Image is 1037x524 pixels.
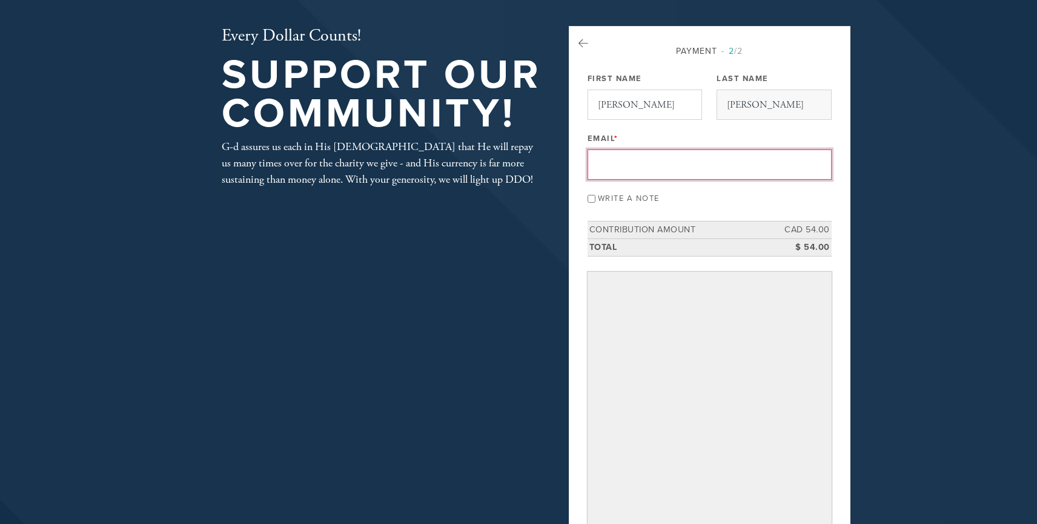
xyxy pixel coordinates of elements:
label: First Name [588,73,642,84]
label: Last Name [717,73,769,84]
div: G-d assures us each in His [DEMOGRAPHIC_DATA] that He will repay us many times over for the chari... [222,139,543,188]
div: Payment [588,45,832,57]
h1: Support our Community! [222,56,543,134]
td: Total [588,238,777,256]
td: Contribution Amount [588,221,777,239]
td: $ 54.00 [777,238,832,256]
td: CAD 54.00 [777,221,832,239]
label: Email [588,133,618,144]
span: This field is required. [614,134,618,143]
h2: Every Dollar Counts! [222,26,543,47]
span: 2 [729,46,734,56]
span: /2 [721,46,743,56]
label: Write a note [598,194,660,203]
